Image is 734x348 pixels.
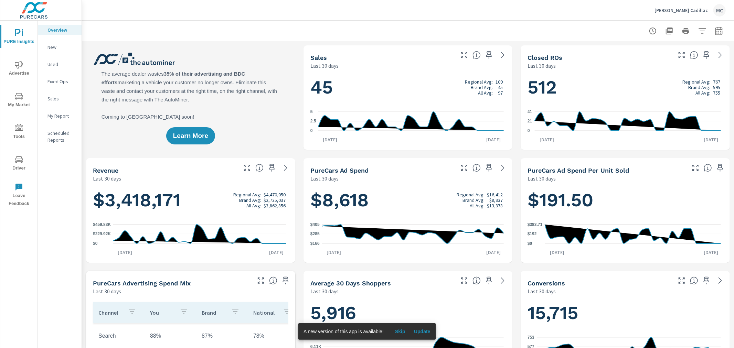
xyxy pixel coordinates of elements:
button: Make Fullscreen [459,50,470,61]
p: Last 30 days [310,174,339,183]
h5: PureCars Advertising Spend Mix [93,280,191,287]
p: Brand [202,309,226,316]
span: My Market [2,92,35,109]
button: Make Fullscreen [242,162,253,173]
td: 88% [145,327,196,345]
p: Last 30 days [528,62,556,70]
h1: $3,418,171 [93,188,288,212]
p: Regional Avg: [682,79,710,85]
text: 753 [528,335,534,340]
div: Fixed Ops [38,76,82,87]
span: Number of Repair Orders Closed by the selected dealership group over the selected time range. [So... [690,51,698,59]
p: 109 [496,79,503,85]
p: $3,862,856 [264,203,286,208]
div: Overview [38,25,82,35]
p: Regional Avg: [465,79,493,85]
span: Save this to your personalized report [483,50,494,61]
span: Total cost of media for all PureCars channels for the selected dealership group over the selected... [472,164,481,172]
p: You [150,309,174,316]
p: Last 30 days [310,62,339,70]
p: 767 [713,79,720,85]
text: 0 [528,128,530,133]
p: $16,412 [487,192,503,197]
button: Make Fullscreen [690,162,701,173]
span: A rolling 30 day total of daily Shoppers on the dealership website, averaged over the selected da... [472,276,481,285]
p: Used [47,61,76,68]
p: $2,735,037 [264,197,286,203]
p: Channel [98,309,123,316]
h1: 5,916 [310,301,506,325]
p: National [253,309,277,316]
div: Used [38,59,82,69]
p: [DATE] [699,136,723,143]
text: $192 [528,232,537,237]
text: $405 [310,222,320,227]
span: Save this to your personalized report [483,275,494,286]
span: Tools [2,124,35,141]
button: Print Report [679,24,693,38]
p: All Avg: [246,203,261,208]
p: Fixed Ops [47,78,76,85]
text: $166 [310,241,320,246]
button: Select Date Range [712,24,726,38]
h5: PureCars Ad Spend Per Unit Sold [528,167,629,174]
p: $4,470,050 [264,192,286,197]
span: Skip [392,328,408,335]
p: Brand Avg: [239,197,261,203]
p: Regional Avg: [233,192,261,197]
p: [PERSON_NAME] Cadillac [655,7,708,13]
p: Last 30 days [310,287,339,295]
span: Driver [2,155,35,172]
a: See more details in report [280,162,291,173]
text: 0 [310,128,313,133]
span: Average cost of advertising per each vehicle sold at the dealer over the selected date range. The... [704,164,712,172]
span: Save this to your personalized report [715,162,726,173]
span: Leave Feedback [2,183,35,208]
p: Sales [47,95,76,102]
a: See more details in report [715,50,726,61]
p: Last 30 days [528,287,556,295]
span: Advertise [2,61,35,77]
h5: Conversions [528,280,565,287]
a: See more details in report [715,275,726,286]
h5: Average 30 Days Shoppers [310,280,391,287]
p: Overview [47,26,76,33]
button: Make Fullscreen [255,275,266,286]
p: Last 30 days [528,174,556,183]
span: Total sales revenue over the selected date range. [Source: This data is sourced from the dealer’s... [255,164,264,172]
text: $285 [310,232,320,237]
h1: $191.50 [528,188,723,212]
button: Make Fullscreen [459,275,470,286]
div: MC [713,4,726,17]
text: 2.5 [310,119,316,124]
p: My Report [47,112,76,119]
p: 595 [713,85,720,90]
a: See more details in report [497,162,508,173]
h1: 15,715 [528,301,723,325]
td: 78% [248,327,299,345]
p: [DATE] [318,136,342,143]
span: Save this to your personalized report [483,162,494,173]
div: My Report [38,111,82,121]
span: A new version of this app is available! [304,329,384,334]
p: New [47,44,76,51]
p: 755 [713,90,720,96]
p: [DATE] [113,249,137,256]
text: 5 [310,109,313,114]
span: This table looks at how you compare to the amount of budget you spend per channel as opposed to y... [269,276,277,285]
button: Skip [389,326,411,337]
p: Last 30 days [93,287,121,295]
span: Save this to your personalized report [701,275,712,286]
p: $13,378 [487,203,503,208]
p: [DATE] [264,249,288,256]
text: $229.92K [93,232,111,237]
p: [DATE] [322,249,346,256]
button: Make Fullscreen [459,162,470,173]
button: Update [411,326,433,337]
p: [DATE] [545,249,569,256]
span: Update [414,328,430,335]
p: Scheduled Reports [47,130,76,143]
h5: Sales [310,54,327,61]
button: Make Fullscreen [676,50,687,61]
a: See more details in report [497,50,508,61]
